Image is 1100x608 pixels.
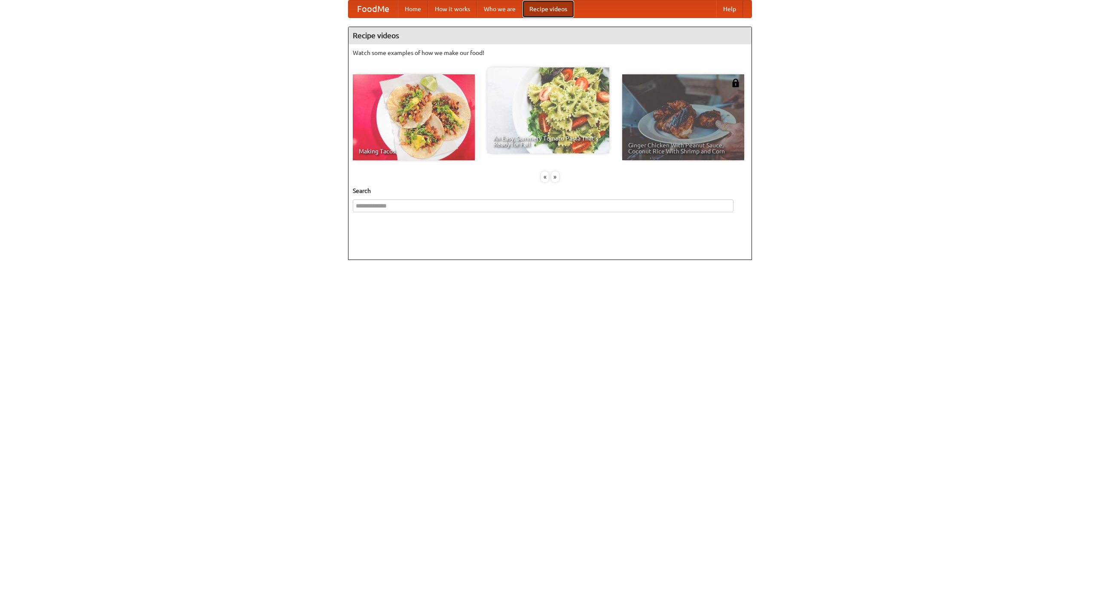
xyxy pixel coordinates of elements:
a: Help [716,0,743,18]
div: « [541,171,549,182]
a: Who we are [477,0,522,18]
a: FoodMe [348,0,398,18]
h5: Search [353,186,747,195]
span: Making Tacos [359,148,469,154]
a: Home [398,0,428,18]
a: Making Tacos [353,74,475,160]
p: Watch some examples of how we make our food! [353,49,747,57]
a: Recipe videos [522,0,574,18]
img: 483408.png [731,79,740,87]
div: » [551,171,559,182]
a: How it works [428,0,477,18]
h4: Recipe videos [348,27,752,44]
a: An Easy, Summery Tomato Pasta That's Ready for Fall [487,67,609,153]
span: An Easy, Summery Tomato Pasta That's Ready for Fall [493,135,603,147]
